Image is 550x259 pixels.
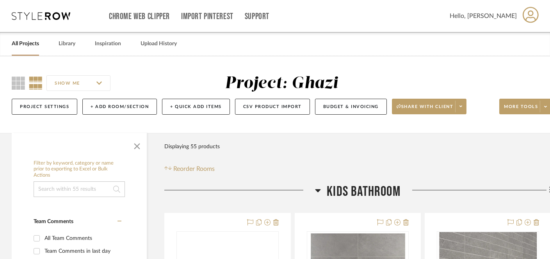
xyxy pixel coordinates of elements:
[44,232,119,245] div: All Team Comments
[235,99,310,115] button: CSV Product Import
[95,39,121,49] a: Inspiration
[327,183,400,200] span: Kids Bathroom
[12,99,77,115] button: Project Settings
[173,164,215,174] span: Reorder Rooms
[44,245,119,257] div: Team Comments in last day
[34,181,125,197] input: Search within 55 results
[315,99,387,115] button: Budget & Invoicing
[129,137,145,153] button: Close
[225,75,338,92] div: Project: Ghazi
[109,13,170,20] a: Chrome Web Clipper
[82,99,157,115] button: + Add Room/Section
[245,13,269,20] a: Support
[162,99,230,115] button: + Quick Add Items
[141,39,177,49] a: Upload History
[397,104,454,115] span: Share with client
[34,160,125,179] h6: Filter by keyword, category or name prior to exporting to Excel or Bulk Actions
[450,11,517,21] span: Hello, [PERSON_NAME]
[164,139,220,154] div: Displaying 55 products
[181,13,233,20] a: Import Pinterest
[59,39,75,49] a: Library
[164,164,215,174] button: Reorder Rooms
[12,39,39,49] a: All Projects
[504,104,538,115] span: More tools
[392,99,467,114] button: Share with client
[34,219,73,224] span: Team Comments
